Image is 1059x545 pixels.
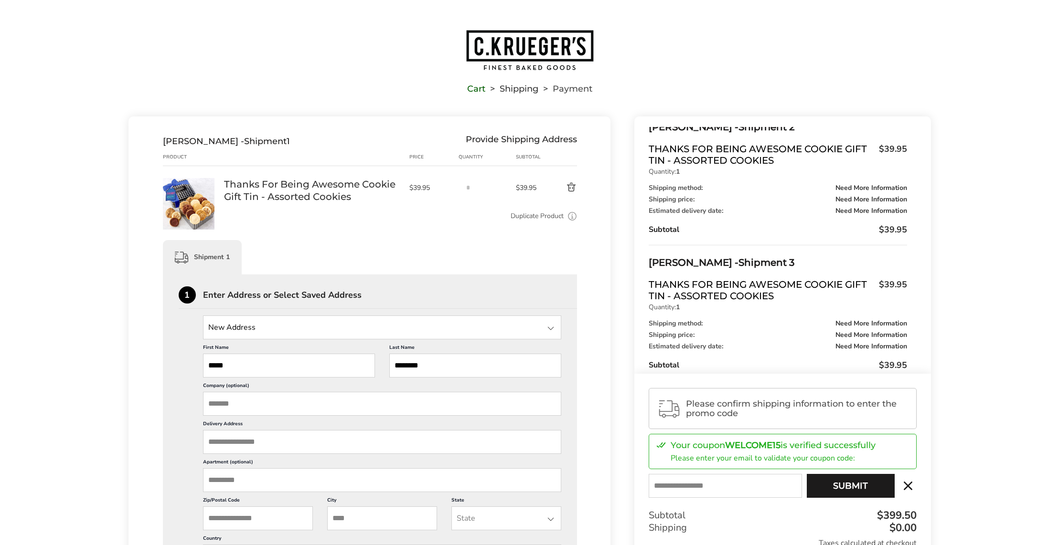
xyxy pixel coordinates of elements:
span: 1 [287,136,290,147]
input: State [203,315,562,339]
input: Delivery Address [203,430,562,454]
button: Submit [807,474,895,498]
div: Subtotal [649,509,916,522]
span: Thanks For Being Awesome Cookie Gift Tin - Assorted Cookies [649,143,874,166]
label: State [451,497,561,506]
label: City [327,497,437,506]
span: $39.95 [874,279,907,299]
label: Delivery Address [203,420,562,430]
input: Last Name [389,354,561,377]
label: Country [203,535,562,545]
a: Thanks For Being Awesome Cookie Gift Tin - Assorted Cookies [224,178,400,203]
a: Thanks For Being Awesome Cookie Gift Tin - Assorted Cookies$39.95 [649,279,907,302]
div: Estimated delivery date: [649,208,907,214]
span: $39.95 [516,183,544,192]
span: [PERSON_NAME] - [649,257,738,268]
span: Need More Information [835,332,907,338]
strong: WELCOME15 [725,440,781,451]
input: Company [203,392,562,416]
span: [PERSON_NAME] - [649,121,738,133]
div: Price [409,153,459,161]
span: $39.95 [874,143,907,164]
input: State [451,506,561,530]
div: Shipping price: [649,196,907,203]
span: Need More Information [835,343,907,350]
button: Delete product [544,182,577,193]
span: [PERSON_NAME] - [163,136,244,147]
div: Shipment [163,136,290,147]
div: Shipment 1 [163,240,242,274]
div: $0.00 [887,523,917,533]
a: Thanks For Being Awesome Cookie Gift Tin - Assorted Cookies$39.95 [649,143,907,166]
span: Thanks For Being Awesome Cookie Gift Tin - Assorted Cookies [649,279,874,302]
span: Need More Information [835,185,907,191]
img: Thanks For Being Awesome Cookie Gift Tin - Assorted Cookies [163,178,214,230]
div: Shipment 3 [649,255,907,271]
span: $39.95 [409,183,454,192]
strong: 1 [676,303,680,312]
input: Apartment [203,468,562,492]
label: Zip/Postal Code [203,497,313,506]
input: ZIP [203,506,313,530]
input: E-mail [649,474,802,498]
div: Quantity [459,153,516,161]
div: $399.50 [875,510,917,521]
span: Need More Information [835,320,907,327]
label: First Name [203,344,375,354]
p: Your coupon is verified successfully [671,441,876,450]
label: Company (optional) [203,382,562,392]
label: Last Name [389,344,561,354]
p: Please enter your email to validate your coupon code: [671,454,855,462]
input: Quantity input [459,178,478,197]
p: Quantity: [649,304,907,311]
span: Payment [553,85,592,92]
li: Shipping [485,85,538,92]
label: Apartment (optional) [203,459,562,468]
span: Need More Information [835,196,907,203]
strong: 1 [676,167,680,176]
div: Subtotal [516,153,544,161]
a: Cart [467,85,485,92]
div: Shipping price: [649,332,907,338]
span: Please confirm shipping information to enter the promo code [686,399,908,418]
a: Go to home page [128,29,931,71]
div: Enter Address or Select Saved Address [203,291,578,299]
div: 1 [179,286,196,304]
div: Provide Shipping Address [466,136,577,147]
div: Product [163,153,224,161]
a: Duplicate Product [511,211,564,221]
div: Shipping method: [649,185,907,191]
div: Estimated delivery date: [649,343,907,350]
img: C.KRUEGER'S [465,29,594,71]
div: Shipment 2 [649,119,907,135]
div: Subtotal [649,224,907,235]
span: Need More Information [835,208,907,214]
input: City [327,506,437,530]
a: Thanks For Being Awesome Cookie Gift Tin - Assorted Cookies [163,178,214,187]
span: $39.95 [879,224,907,235]
div: Shipping [649,522,916,534]
div: Subtotal [649,359,907,371]
p: Quantity: [649,168,907,175]
span: $39.95 [879,359,907,371]
input: First Name [203,354,375,377]
div: Shipping method: [649,320,907,327]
